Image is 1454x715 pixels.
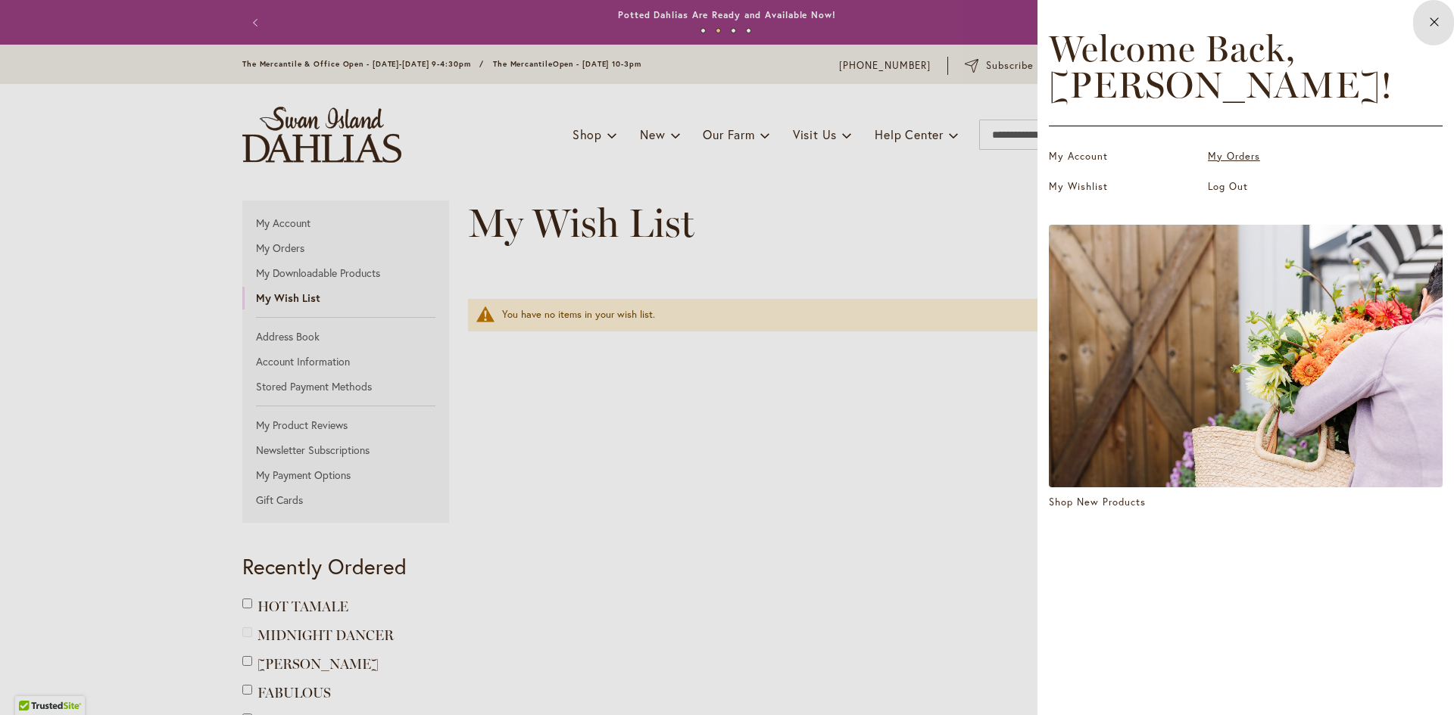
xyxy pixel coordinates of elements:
[1208,149,1359,164] a: My Orders
[1049,30,1443,103] h2: Welcome Back, !
[1049,179,1200,194] a: My Wishlist
[1208,179,1359,194] a: Log Out
[1049,63,1381,107] span: [PERSON_NAME]
[1049,149,1200,164] a: My Account
[1049,495,1146,510] span: Shop New Products
[1049,225,1443,510] a: Shop New Products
